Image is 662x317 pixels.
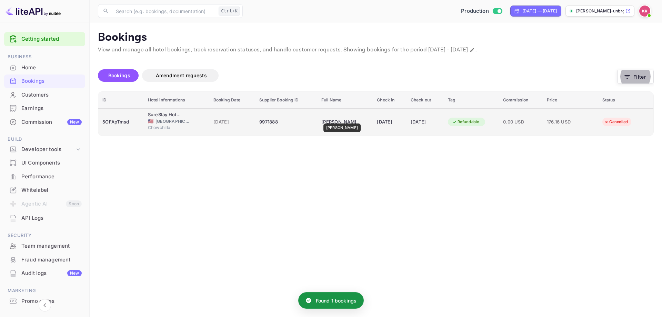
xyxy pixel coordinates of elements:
[617,70,654,84] button: Filter
[576,8,624,14] p: [PERSON_NAME]-unbrg.[PERSON_NAME]...
[98,92,144,109] th: ID
[373,92,407,109] th: Check in
[316,297,357,304] p: Found 1 bookings
[156,72,207,78] span: Amendment requests
[148,119,153,123] span: United States of America
[522,8,557,14] div: [DATE] — [DATE]
[469,47,475,53] button: Change date range
[4,211,85,224] a: API Logs
[4,53,85,61] span: Business
[6,6,61,17] img: LiteAPI logo
[448,118,484,126] div: Refundable
[108,72,130,78] span: Bookings
[4,239,85,253] div: Team management
[21,256,82,264] div: Fraud management
[458,7,505,15] div: Switch to Sandbox mode
[4,184,85,196] a: Whitelabel
[4,75,85,87] a: Bookings
[4,287,85,295] span: Marketing
[461,7,489,15] span: Production
[102,117,140,128] div: 5OFApTmsd
[407,92,444,109] th: Check out
[600,118,632,126] div: Cancelled
[21,159,82,167] div: UI Components
[148,125,182,131] span: Chowchilla
[219,7,240,16] div: Ctrl+K
[503,118,539,126] span: 0.00 USD
[21,64,82,72] div: Home
[67,270,82,276] div: New
[156,118,190,125] span: [GEOGRAPHIC_DATA]
[21,35,82,43] a: Getting started
[639,6,650,17] img: Kobus Roux
[4,116,85,128] a: CommissionNew
[21,297,82,305] div: Promo codes
[255,92,317,109] th: Supplier Booking ID
[112,4,216,18] input: Search (e.g. bookings, documentation)
[4,232,85,239] span: Security
[21,214,82,222] div: API Logs
[4,32,85,46] div: Getting started
[4,253,85,266] a: Fraud management
[4,184,85,197] div: Whitelabel
[411,117,440,128] div: [DATE]
[444,92,499,109] th: Tag
[4,88,85,101] a: Customers
[259,117,313,128] div: 9971888
[4,61,85,74] a: Home
[213,118,251,126] span: [DATE]
[39,299,51,311] button: Collapse navigation
[547,118,581,126] span: 176.16 USD
[4,156,85,170] div: UI Components
[21,146,75,153] div: Developer tools
[598,92,653,109] th: Status
[377,117,402,128] div: [DATE]
[428,46,468,53] span: [DATE] - [DATE]
[4,295,85,308] div: Promo codes
[4,295,85,307] a: Promo codes
[4,143,85,156] div: Developer tools
[499,92,543,109] th: Commission
[543,92,598,109] th: Price
[4,211,85,225] div: API Logs
[4,88,85,102] div: Customers
[4,102,85,115] div: Earnings
[4,170,85,183] a: Performance
[21,173,82,181] div: Performance
[209,92,255,109] th: Booking Date
[21,186,82,194] div: Whitelabel
[4,136,85,143] span: Build
[21,118,82,126] div: Commission
[4,239,85,252] a: Team management
[21,77,82,85] div: Bookings
[4,102,85,115] a: Earnings
[321,117,356,128] div: Wazih Taosif
[21,91,82,99] div: Customers
[4,267,85,280] div: Audit logsNew
[98,46,654,54] p: View and manage all hotel bookings, track reservation statuses, and handle customer requests. Sho...
[98,69,617,82] div: account-settings tabs
[21,242,82,250] div: Team management
[4,75,85,88] div: Bookings
[4,253,85,267] div: Fraud management
[21,269,82,277] div: Audit logs
[98,31,654,44] p: Bookings
[4,156,85,169] a: UI Components
[21,105,82,112] div: Earnings
[144,92,209,109] th: Hotel informations
[317,92,373,109] th: Full Name
[4,267,85,279] a: Audit logsNew
[4,116,85,129] div: CommissionNew
[98,92,653,136] table: booking table
[67,119,82,125] div: New
[148,111,182,118] div: SureStay Hotel by Best Western Chowchilla Yosemite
